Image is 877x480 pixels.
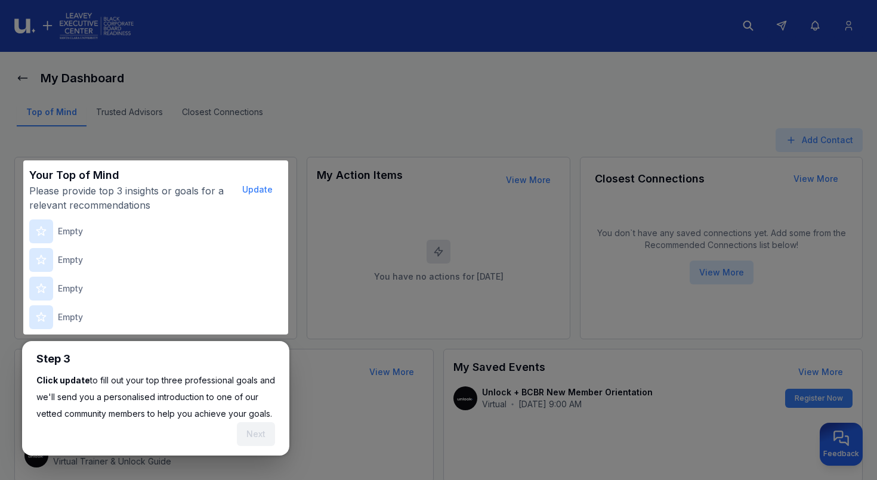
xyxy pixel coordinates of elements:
[690,261,754,284] button: View More
[233,178,282,202] button: Update
[36,351,70,367] h4: Step 3
[518,398,582,410] p: [DATE] 9:00 AM
[595,227,848,251] p: You don`t have any saved connections yet. Add some from the Recommended Connections list below!
[374,271,504,283] p: You have no actions for [DATE]
[58,225,83,237] p: Empty
[798,367,843,377] a: View More
[595,171,705,187] h3: Closest Connections
[17,106,87,126] a: Top of Mind
[453,386,477,410] img: contact-avatar
[58,254,83,266] p: Empty
[41,70,124,86] h1: My Dashboard
[785,389,853,408] button: Register Now
[24,444,48,467] img: contact-avatar
[14,11,134,41] img: Logo
[87,106,172,126] a: Trusted Advisors
[29,167,230,184] h3: Your Top of Mind
[482,398,507,410] p: Virtual
[820,423,863,466] button: Provide feedback
[453,359,545,385] h3: My Saved Events
[776,128,863,152] button: Add Contact
[58,311,83,323] p: Empty
[36,372,275,422] p: to fill out your top three professional goals and we'll send you a personalised introduction to o...
[317,167,403,193] h3: My Action Items
[53,456,171,467] p: Virtual Trainer & Unlock Guide
[823,449,859,459] span: Feedback
[172,106,273,126] a: Closest Connections
[496,168,560,192] button: View More
[29,184,230,212] p: Please provide top 3 insights or goals for a relevant recommendations
[36,375,90,385] b: Click update
[482,386,780,398] p: Unlock + BCBR New Member Orientation
[360,360,424,384] button: View More
[789,360,853,384] button: View More
[58,283,83,295] p: Empty
[784,167,848,191] button: View More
